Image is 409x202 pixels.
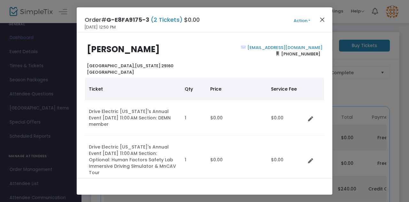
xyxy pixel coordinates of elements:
td: 1 [181,136,206,184]
th: Qty [181,78,206,100]
td: Drive Electric [US_STATE]'s Annual Event [DATE] 11:00 AM Section: Optional: Human Factors Safety ... [85,136,181,184]
td: $0.00 [206,136,267,184]
th: Service Fee [267,78,305,100]
td: $0.00 [206,100,267,136]
td: $0.00 [267,136,305,184]
button: Close [318,15,327,24]
th: Price [206,78,267,100]
span: [DATE] 12:50 PM [85,24,116,30]
h4: Order# $0.00 [85,15,200,24]
span: [PHONE_NUMBER] [279,49,322,59]
td: $0.00 [267,100,305,136]
span: (2 Tickets) [149,16,184,24]
td: Drive Electric [US_STATE]'s Annual Event [DATE] 11:00 AM Section: DEMN member [85,100,181,136]
button: Action [283,17,321,24]
span: G-E8FA9175-3 [106,16,149,24]
span: [GEOGRAPHIC_DATA], [87,63,135,69]
td: 1 [181,100,206,136]
b: [US_STATE] 29160 [GEOGRAPHIC_DATA] [87,63,174,75]
th: Ticket [85,78,181,100]
b: [PERSON_NAME] [87,44,160,55]
div: Data table [85,78,324,184]
a: [EMAIL_ADDRESS][DOMAIN_NAME] [246,44,322,51]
